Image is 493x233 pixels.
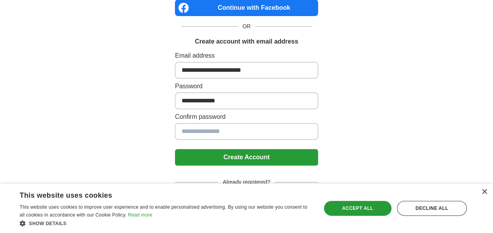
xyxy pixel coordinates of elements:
[20,188,293,200] div: This website uses cookies
[175,112,318,122] label: Confirm password
[238,22,255,31] span: OR
[20,219,312,227] div: Show details
[175,82,318,91] label: Password
[218,178,275,186] span: Already registered?
[175,51,318,60] label: Email address
[397,201,467,216] div: Decline all
[195,37,298,46] h1: Create account with email address
[175,149,318,166] button: Create Account
[29,221,67,226] span: Show details
[20,204,307,218] span: This website uses cookies to improve user experience and to enable personalised advertising. By u...
[324,201,391,216] div: Accept all
[481,189,487,195] div: Close
[128,212,152,218] a: Read more, opens a new window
